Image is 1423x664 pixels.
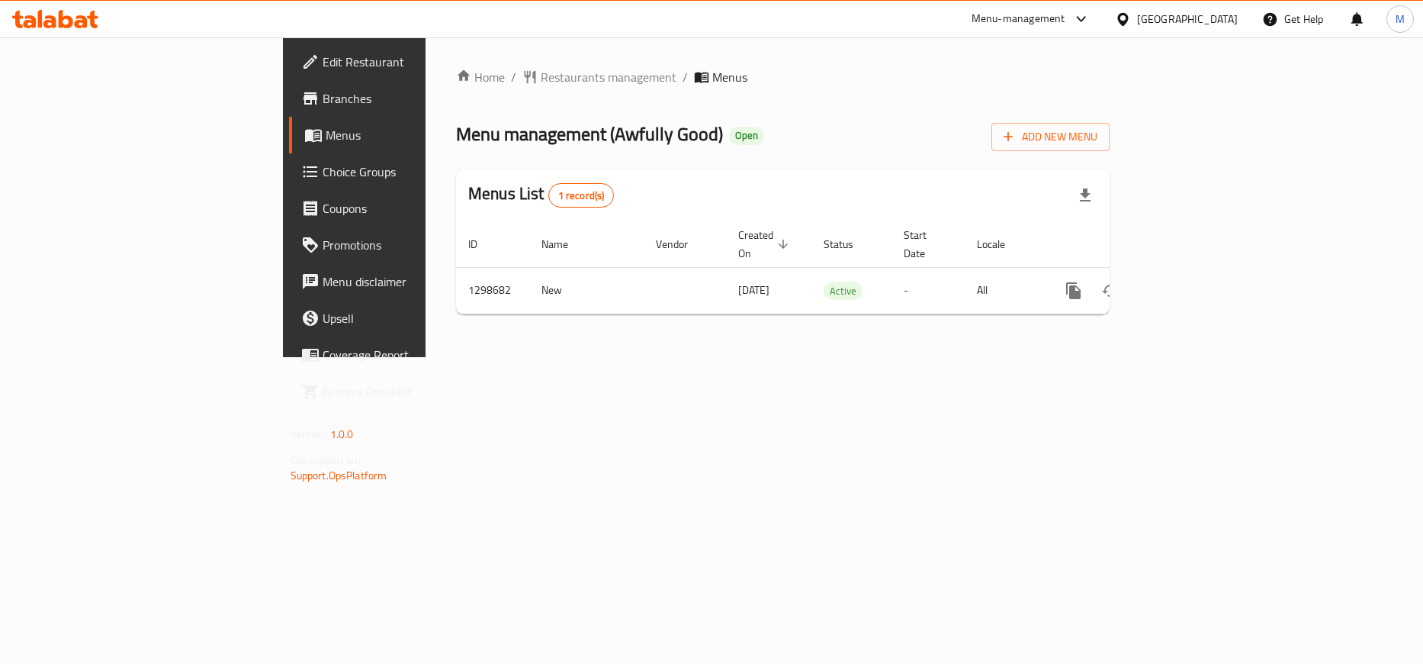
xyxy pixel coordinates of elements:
[683,68,688,86] li: /
[991,123,1110,151] button: Add New Menu
[291,450,361,470] span: Get support on:
[289,190,521,227] a: Coupons
[323,53,509,71] span: Edit Restaurant
[468,235,497,253] span: ID
[289,117,521,153] a: Menus
[904,226,946,263] span: Start Date
[323,89,509,108] span: Branches
[712,68,747,86] span: Menus
[738,280,769,300] span: [DATE]
[548,183,615,208] div: Total records count
[1055,272,1092,309] button: more
[1396,11,1405,27] span: M
[824,282,862,300] span: Active
[323,382,509,401] span: Grocery Checklist
[323,309,509,327] span: Upsell
[289,300,521,337] a: Upsell
[323,236,509,254] span: Promotions
[323,199,509,218] span: Coupons
[972,10,1065,28] div: Menu-management
[1137,11,1238,27] div: [GEOGRAPHIC_DATA]
[729,129,764,142] span: Open
[289,337,521,373] a: Coverage Report
[323,163,509,181] span: Choice Groups
[1092,272,1129,309] button: Change Status
[824,282,862,300] div: Active
[977,235,1025,253] span: Locale
[323,272,509,291] span: Menu disclaimer
[291,466,387,485] a: Support.OpsPlatform
[965,267,1043,314] td: All
[330,424,354,444] span: 1.0.0
[456,68,1110,86] nav: breadcrumb
[529,267,644,314] td: New
[1004,127,1097,147] span: Add New Menu
[656,235,708,253] span: Vendor
[738,226,793,263] span: Created On
[323,346,509,364] span: Coverage Report
[456,117,723,151] span: Menu management ( Awfully Good )
[1043,221,1214,268] th: Actions
[326,126,509,144] span: Menus
[291,424,328,444] span: Version:
[1067,177,1103,214] div: Export file
[289,44,521,80] a: Edit Restaurant
[824,235,873,253] span: Status
[729,127,764,145] div: Open
[522,68,676,86] a: Restaurants management
[468,182,614,208] h2: Menus List
[289,153,521,190] a: Choice Groups
[289,227,521,263] a: Promotions
[891,267,965,314] td: -
[289,373,521,410] a: Grocery Checklist
[541,68,676,86] span: Restaurants management
[289,80,521,117] a: Branches
[456,221,1214,314] table: enhanced table
[549,189,614,203] span: 1 record(s)
[289,263,521,300] a: Menu disclaimer
[541,235,588,253] span: Name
